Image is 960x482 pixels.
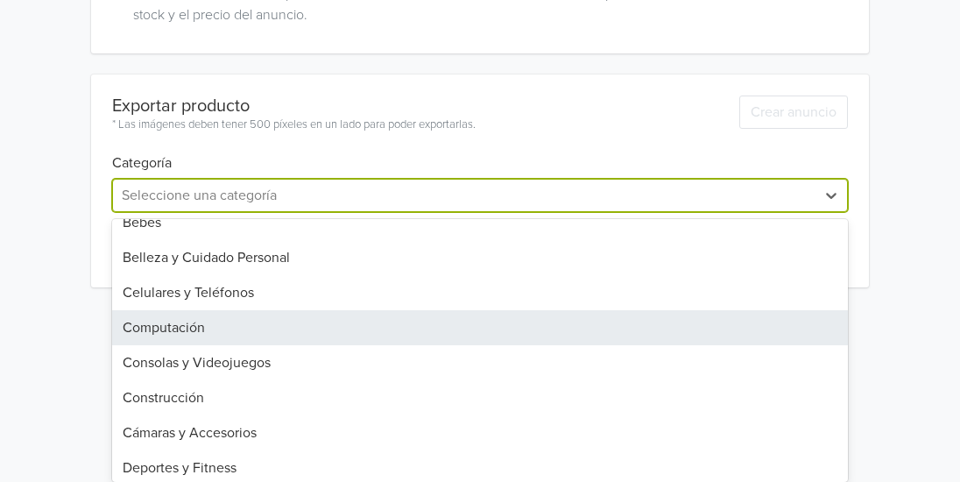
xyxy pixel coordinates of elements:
[739,96,848,129] button: Crear anuncio
[112,310,848,345] div: Computación
[112,345,848,380] div: Consolas y Videojuegos
[112,117,476,134] div: * Las imágenes deben tener 500 píxeles en un lado para poder exportarlas.
[112,134,848,172] h6: Categoría
[112,205,848,240] div: Bebés
[112,415,848,450] div: Cámaras y Accesorios
[112,380,848,415] div: Construcción
[112,96,476,117] div: Exportar producto
[112,240,848,275] div: Belleza y Cuidado Personal
[112,275,848,310] div: Celulares y Teléfonos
